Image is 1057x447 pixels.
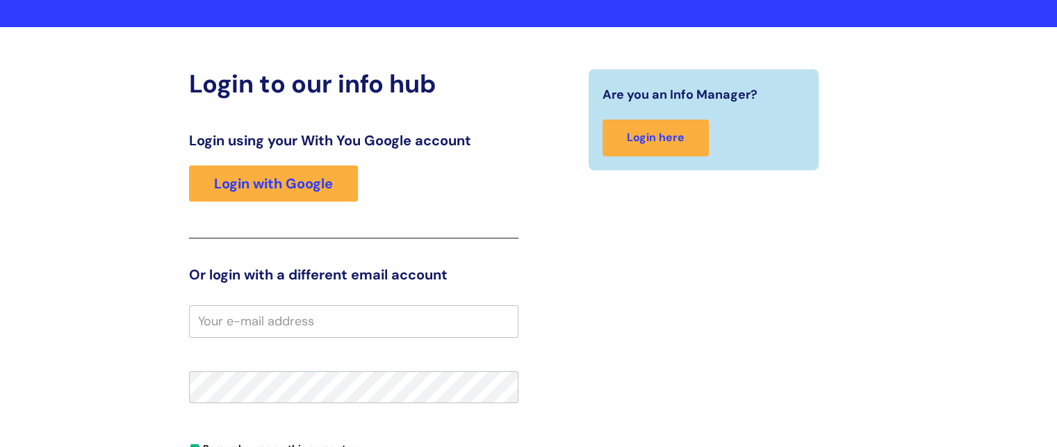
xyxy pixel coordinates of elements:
[189,69,518,99] h2: Login to our info hub
[189,132,518,149] h3: Login using your With You Google account
[603,120,709,156] a: Login here
[189,305,518,337] input: Your e-mail address
[189,266,518,283] h3: Or login with a different email account
[603,83,757,106] span: Are you an Info Manager?
[189,165,358,202] a: Login with Google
